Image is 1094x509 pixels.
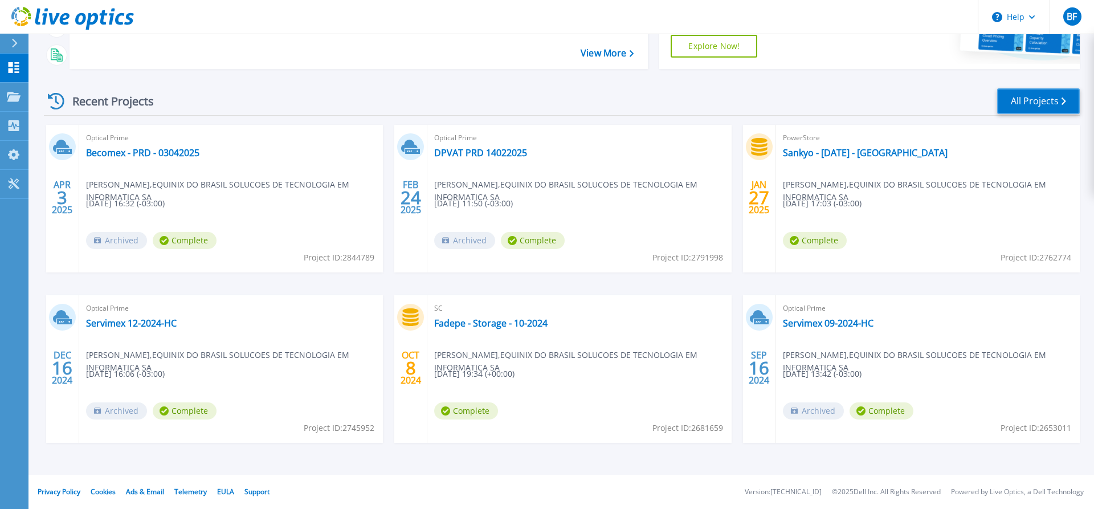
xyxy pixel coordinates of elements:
[91,487,116,496] a: Cookies
[1001,422,1071,434] span: Project ID: 2653011
[153,232,217,249] span: Complete
[304,422,374,434] span: Project ID: 2745952
[850,402,913,420] span: Complete
[783,197,862,210] span: [DATE] 17:03 (-03:00)
[434,349,731,374] span: [PERSON_NAME] , EQUINIX DO BRASIL SOLUCOES DE TECNOLOGIA EM INFORMATICA SA
[783,302,1073,315] span: Optical Prime
[434,147,527,158] a: DPVAT PRD 14022025
[434,368,515,380] span: [DATE] 19:34 (+00:00)
[244,487,270,496] a: Support
[434,132,724,144] span: Optical Prime
[748,347,770,389] div: SEP 2024
[783,232,847,249] span: Complete
[304,251,374,264] span: Project ID: 2844789
[86,232,147,249] span: Archived
[783,349,1080,374] span: [PERSON_NAME] , EQUINIX DO BRASIL SOLUCOES DE TECNOLOGIA EM INFORMATICA SA
[434,197,513,210] span: [DATE] 11:50 (-03:00)
[434,317,548,329] a: Fadepe - Storage - 10-2024
[783,178,1080,203] span: [PERSON_NAME] , EQUINIX DO BRASIL SOLUCOES DE TECNOLOGIA EM INFORMATICA SA
[51,177,73,218] div: APR 2025
[86,132,376,144] span: Optical Prime
[86,317,177,329] a: Servimex 12-2024-HC
[86,147,199,158] a: Becomex - PRD - 03042025
[126,487,164,496] a: Ads & Email
[406,363,416,373] span: 8
[174,487,207,496] a: Telemetry
[997,88,1080,114] a: All Projects
[783,402,844,420] span: Archived
[783,147,948,158] a: Sankyo - [DATE] - [GEOGRAPHIC_DATA]
[86,349,383,374] span: [PERSON_NAME] , EQUINIX DO BRASIL SOLUCOES DE TECNOLOGIA EM INFORMATICA SA
[749,363,769,373] span: 16
[501,232,565,249] span: Complete
[400,177,422,218] div: FEB 2025
[748,177,770,218] div: JAN 2025
[749,193,769,202] span: 27
[434,178,731,203] span: [PERSON_NAME] , EQUINIX DO BRASIL SOLUCOES DE TECNOLOGIA EM INFORMATICA SA
[832,488,941,496] li: © 2025 Dell Inc. All Rights Reserved
[652,251,723,264] span: Project ID: 2791998
[1067,12,1077,21] span: BF
[951,488,1084,496] li: Powered by Live Optics, a Dell Technology
[86,302,376,315] span: Optical Prime
[783,132,1073,144] span: PowerStore
[51,347,73,389] div: DEC 2024
[745,488,822,496] li: Version: [TECHNICAL_ID]
[57,193,67,202] span: 3
[38,487,80,496] a: Privacy Policy
[217,487,234,496] a: EULA
[1001,251,1071,264] span: Project ID: 2762774
[434,402,498,420] span: Complete
[86,368,165,380] span: [DATE] 16:06 (-03:00)
[783,368,862,380] span: [DATE] 13:42 (-03:00)
[86,197,165,210] span: [DATE] 16:32 (-03:00)
[652,422,723,434] span: Project ID: 2681659
[783,317,873,329] a: Servimex 09-2024-HC
[434,232,495,249] span: Archived
[86,402,147,420] span: Archived
[434,302,724,315] span: SC
[671,35,757,58] a: Explore Now!
[401,193,421,202] span: 24
[581,48,634,59] a: View More
[44,87,169,115] div: Recent Projects
[153,402,217,420] span: Complete
[52,363,72,373] span: 16
[86,178,383,203] span: [PERSON_NAME] , EQUINIX DO BRASIL SOLUCOES DE TECNOLOGIA EM INFORMATICA SA
[400,347,422,389] div: OCT 2024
